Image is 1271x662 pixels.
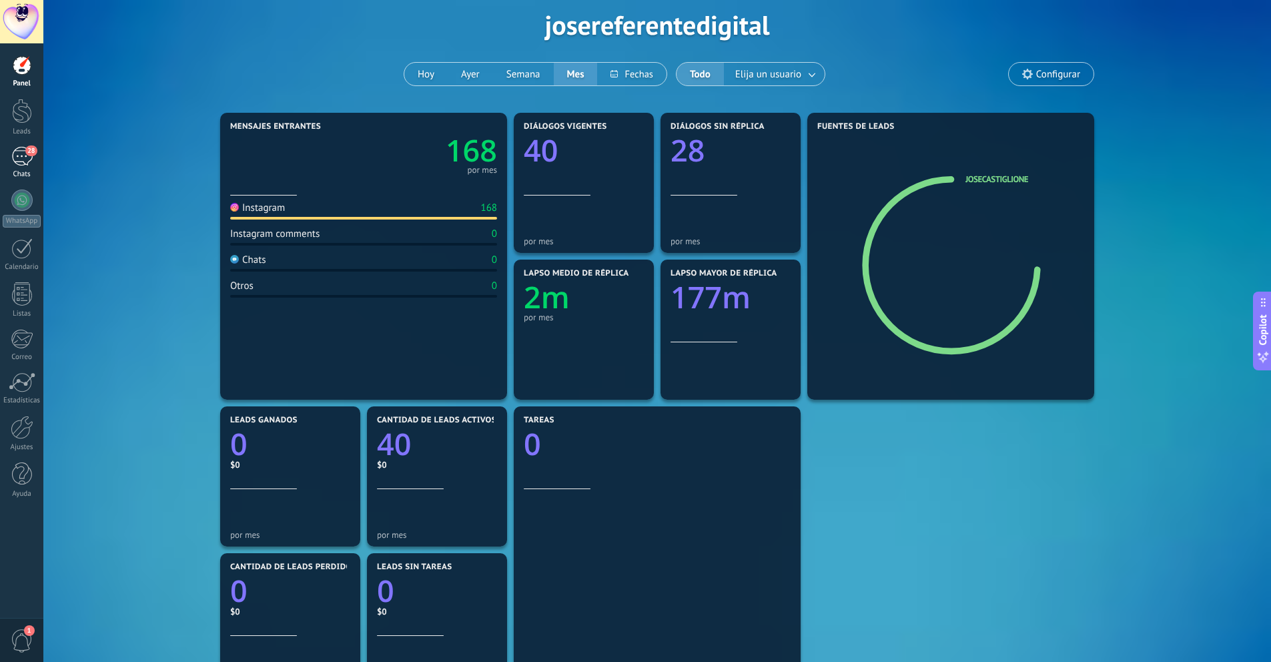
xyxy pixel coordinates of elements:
div: Chats [230,254,266,266]
button: Mes [554,63,598,85]
span: 28 [25,145,37,156]
text: 0 [230,424,248,464]
div: Ayuda [3,490,41,499]
div: $0 [377,606,497,617]
div: Otros [230,280,254,292]
a: 177m [671,277,791,318]
div: $0 [377,459,497,470]
div: por mes [671,236,791,246]
a: 0 [377,571,497,611]
div: 0 [492,254,497,266]
div: 0 [492,228,497,240]
img: Instagram [230,203,239,212]
div: Listas [3,310,41,318]
button: Ayer [448,63,493,85]
a: 168 [364,130,497,171]
div: Instagram [230,202,285,214]
button: Todo [677,63,724,85]
text: 40 [524,130,558,171]
div: WhatsApp [3,215,41,228]
div: Correo [3,353,41,362]
text: 168 [446,130,497,171]
div: Ajustes [3,443,41,452]
button: Fechas [597,63,666,85]
div: por mes [467,167,497,174]
a: josecastiglione [965,174,1028,185]
div: por mes [377,530,497,540]
span: Copilot [1256,315,1270,346]
div: Leads [3,127,41,136]
span: 1 [24,625,35,636]
div: Instagram comments [230,228,320,240]
img: Chats [230,255,239,264]
span: Lapso medio de réplica [524,269,629,278]
span: Leads sin tareas [377,563,452,572]
text: 28 [671,130,705,171]
button: Semana [493,63,554,85]
div: 168 [480,202,497,214]
a: 40 [377,424,497,464]
span: Cantidad de leads activos [377,416,496,425]
a: 0 [524,424,791,464]
span: Fuentes de leads [817,122,895,131]
div: Calendario [3,263,41,272]
text: 40 [377,424,411,464]
div: Panel [3,79,41,88]
text: 0 [230,571,248,611]
a: 0 [230,571,350,611]
text: 0 [524,424,541,464]
div: Chats [3,170,41,179]
button: Hoy [404,63,448,85]
button: Elija un usuario [724,63,825,85]
div: por mes [524,312,644,322]
span: Diálogos vigentes [524,122,607,131]
text: 2m [524,277,570,318]
a: 0 [230,424,350,464]
span: Elija un usuario [733,65,804,83]
div: $0 [230,606,350,617]
span: Mensajes entrantes [230,122,321,131]
span: Leads ganados [230,416,298,425]
div: por mes [230,530,350,540]
div: $0 [230,459,350,470]
div: Estadísticas [3,396,41,405]
span: Tareas [524,416,554,425]
span: Lapso mayor de réplica [671,269,777,278]
text: 0 [377,571,394,611]
span: Cantidad de leads perdidos [230,563,357,572]
span: Diálogos sin réplica [671,122,765,131]
text: 177m [671,277,751,318]
span: Configurar [1036,69,1080,80]
div: 0 [492,280,497,292]
div: por mes [524,236,644,246]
